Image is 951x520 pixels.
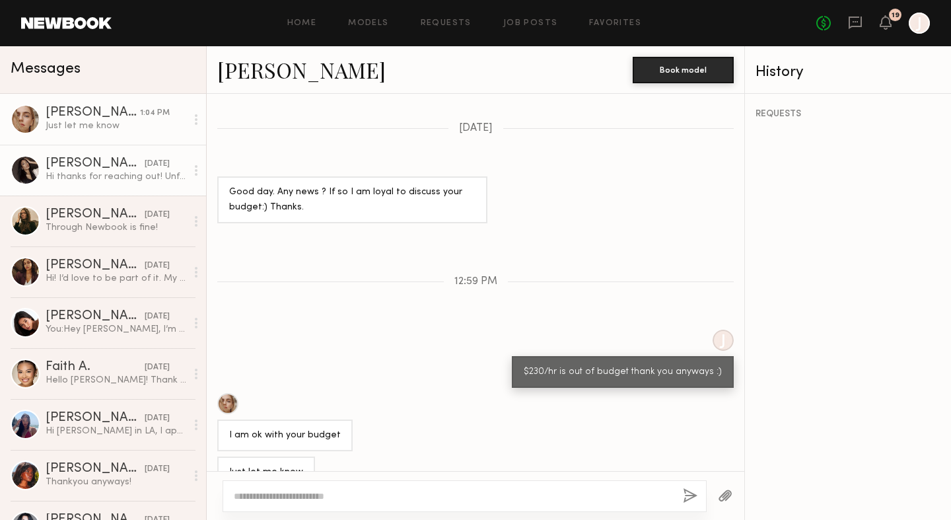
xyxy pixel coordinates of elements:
div: Good day. Any news ? If so I am loyal to discuss your budget:) Thanks. [229,185,475,215]
div: You: Hey [PERSON_NAME], I’m planning another photoshoot on [DATE] 2–5 PM at a ranch in [GEOGRAPHI... [46,323,186,336]
div: [PERSON_NAME] [46,463,145,476]
a: Book model [633,63,734,75]
div: Hi thanks for reaching out! Unfortunately I won’t be available :/ [46,170,186,183]
div: 19 [892,12,899,19]
div: Just let me know [46,120,186,132]
a: [PERSON_NAME] [217,56,386,84]
a: Favorites [589,19,641,28]
div: [PERSON_NAME] [46,208,145,221]
div: [DATE] [145,412,170,425]
div: 1:04 PM [140,107,170,120]
div: [PERSON_NAME] [46,310,145,323]
div: [PERSON_NAME] [46,259,145,272]
span: 12:59 PM [454,276,497,287]
span: [DATE] [459,123,493,134]
button: Book model [633,57,734,83]
div: [DATE] [145,311,170,323]
div: Hi [PERSON_NAME] in LA, I apologize for the late response. I’ve been out of office as I was sick ... [46,425,186,437]
a: Requests [421,19,472,28]
div: I am ok with your budget [229,428,341,443]
div: Thankyou anyways! [46,476,186,488]
div: Faith A. [46,361,145,374]
a: Models [348,19,388,28]
div: Through Newbook is fine! [46,221,186,234]
div: [DATE] [145,260,170,272]
div: REQUESTS [756,110,940,119]
div: $230/hr is out of budget thank you anyways :) [524,365,722,380]
a: Home [287,19,317,28]
div: [DATE] [145,361,170,374]
div: [DATE] [145,463,170,476]
a: J [909,13,930,34]
div: [PERSON_NAME] [46,106,140,120]
span: Messages [11,61,81,77]
div: [DATE] [145,158,170,170]
div: History [756,65,940,80]
div: Just let me know [229,465,303,480]
div: Hi! I’d love to be part of it. My rate is 150/hr [46,272,186,285]
div: [PERSON_NAME] [46,157,145,170]
a: Job Posts [503,19,558,28]
div: [PERSON_NAME] [46,412,145,425]
div: [DATE] [145,209,170,221]
div: Hello [PERSON_NAME]! Thank you so much for reaching out. So unfortunately I am no longer in OC bu... [46,374,186,387]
